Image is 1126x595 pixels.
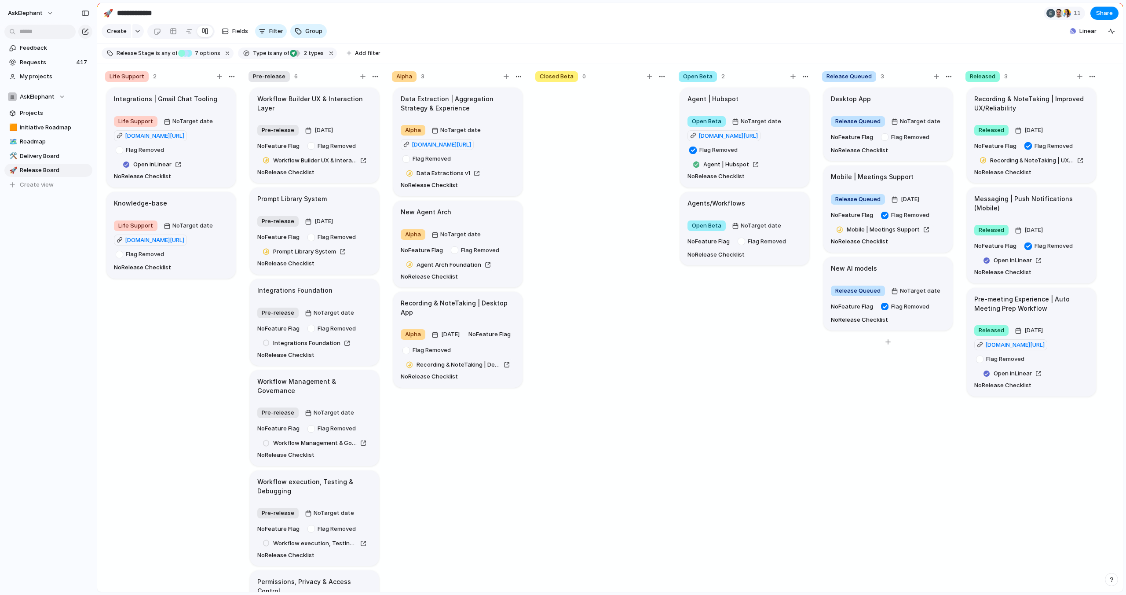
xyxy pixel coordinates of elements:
span: No Feature Flag [257,424,300,433]
span: Roadmap [20,137,89,146]
span: Open in Linear [133,160,172,169]
button: Pre-release [255,306,301,320]
span: No Feature Flag [468,330,511,339]
button: [DATE] [303,123,338,137]
h1: Mobile | Meetings Support [831,172,914,182]
button: 2 types [290,48,325,58]
button: 🚀 [101,6,115,20]
h1: Pre-meeting Experience | Auto Meeting Prep Workflow [974,294,1089,313]
span: No Release Checklist [114,263,171,272]
span: Flag Removed [461,246,503,255]
div: Prompt Library SystemPre-release[DATE]NoFeature FlagFlag RemovedPrompt Library SystemNoRelease Ch... [250,187,379,275]
a: Workflow execution, Testing & Debugging [257,538,372,549]
button: Linear [1066,25,1100,38]
span: Requests [20,58,73,67]
span: No Feature Flag [831,211,873,220]
span: 2 [153,72,157,81]
span: 417 [76,58,89,67]
div: Recording & NoteTaking | Improved UX/ReliabilityReleased[DATE]NoFeature FlagFlag RemovedRecording... [967,88,1096,184]
a: [DOMAIN_NAME][URL] [974,339,1047,351]
span: [DOMAIN_NAME][URL] [985,341,1045,349]
span: Pre-release [262,126,294,135]
span: Open in Linear [994,369,1032,378]
span: Flag Removed [318,424,359,433]
div: Agents/WorkflowsOpen BetaNoTarget dateNoFeature FlagFlag RemovedNoRelease Checklist [680,192,809,266]
span: 11 [1074,9,1083,18]
span: Open Beta [683,72,713,81]
span: No Feature Flag [257,324,300,333]
button: Released [972,323,1011,338]
span: No Target date [172,221,213,230]
span: No Feature Flag [257,142,300,151]
a: Open inLinear [978,255,1047,266]
span: No Release Checklist [831,146,888,155]
div: New AI modelsRelease QueuedNoTarget dateNoFeature FlagFlag RemovedNoRelease Checklist [823,257,953,331]
span: No Release Checklist [687,172,745,181]
button: [DATE] [1013,223,1048,237]
button: Flag Removed [447,243,505,257]
span: No Release Checklist [257,451,314,459]
span: Flag Removed [126,250,168,259]
h1: Workflow Management & Governance [257,377,372,395]
button: NoTarget date [730,114,783,129]
span: No Release Checklist [974,381,1031,390]
a: Data Extractions v1 [401,168,485,179]
span: Flag Removed [318,233,359,242]
span: [DATE] [1022,225,1046,235]
div: Mobile | Meetings SupportRelease Queued[DATE]NoFeature FlagFlag RemovedMobile | Meetings SupportN... [823,165,953,253]
a: Workflow Management & Governance [257,437,372,449]
span: Flag Removed [891,302,933,311]
button: Flag Removed [1020,139,1078,153]
button: Alpha [398,123,428,137]
div: Workflow execution, Testing & DebuggingPre-releaseNoTarget dateNoFeature FlagFlag RemovedWorkflow... [250,470,379,566]
span: Workflow Builder UX & Interaction Layer [273,156,357,165]
button: NoTarget date [303,506,356,520]
button: Release Queued [829,284,887,298]
a: Prompt Library System [257,246,351,257]
span: No Feature Flag [831,133,873,142]
button: [DATE] [303,214,338,228]
button: Flag Removed [112,247,170,261]
h1: Data Extraction | Aggregation Strategy & Experience [401,94,515,113]
span: Create [107,27,127,36]
div: 🚀 [103,7,113,19]
button: Flag Removed [112,143,170,157]
a: 🗺️Roadmap [4,135,92,148]
span: [DOMAIN_NAME][URL] [125,132,184,140]
span: No Release Checklist [687,250,745,259]
span: AskElephant [8,9,43,18]
span: Flag Removed [1035,242,1076,250]
span: Linear [1079,27,1097,36]
span: Group [305,27,322,36]
span: [DOMAIN_NAME][URL] [412,140,471,149]
span: [DATE] [312,216,336,227]
span: [DATE] [312,125,336,136]
span: Pre-release [262,309,294,317]
button: Alpha [398,228,428,242]
span: any of [272,49,289,57]
span: [DATE] [439,329,462,340]
span: Pre-release [262,509,294,518]
span: No Release Checklist [114,172,171,181]
span: Released [979,226,1004,235]
span: Create view [20,180,54,189]
button: Flag Removed [877,130,935,144]
div: Desktop AppRelease QueuedNoTarget dateNoFeature FlagFlag RemovedNoRelease Checklist [823,88,953,162]
span: Released [979,326,1004,335]
span: Life Support [118,221,153,230]
a: 🚀Release Board [4,164,92,177]
a: My projects [4,70,92,83]
span: Released [970,72,995,81]
span: No Feature Flag [831,302,873,311]
span: Release Queued [835,286,881,295]
a: [DOMAIN_NAME][URL] [687,130,760,142]
div: Workflow Management & GovernancePre-releaseNoTarget dateNoFeature FlagFlag RemovedWorkflow Manage... [250,370,379,466]
button: NoTarget date [161,219,215,233]
button: NoTarget date [889,114,943,129]
button: Flag Removed [1020,239,1078,253]
span: Alpha [405,230,421,239]
a: Recording & NoteTaking | UX Enhancements [974,155,1089,166]
div: Knowledge-baseLife SupportNoTarget date[DOMAIN_NAME][URL]Flag RemovedNoRelease Checklist [106,192,236,279]
button: Group [290,24,327,38]
h1: Recording & NoteTaking | Desktop App [401,298,515,317]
